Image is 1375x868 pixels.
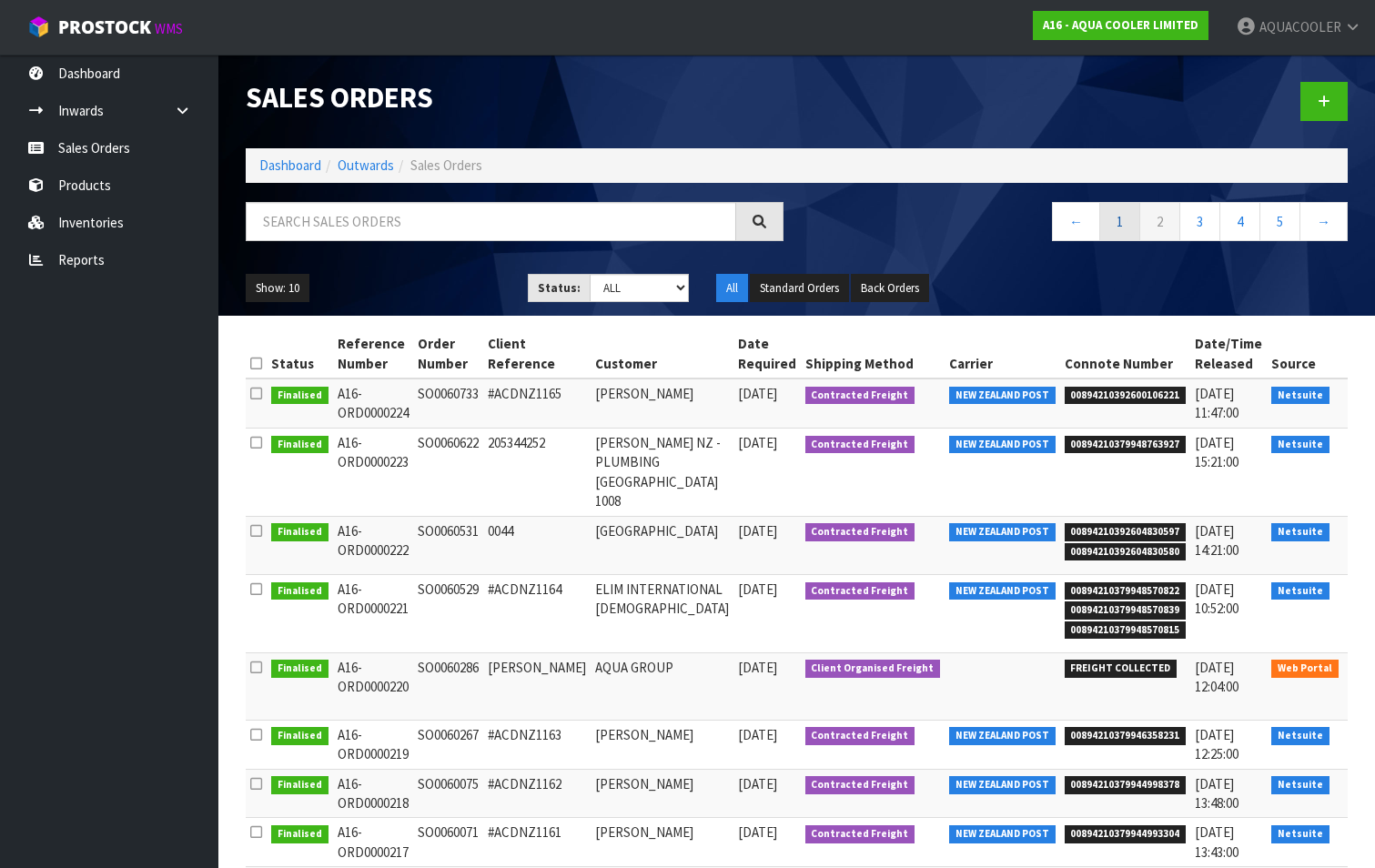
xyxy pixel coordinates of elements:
span: 00894210392604830580 [1065,543,1187,561]
span: Contracted Freight [805,825,915,843]
span: 00894210379944993304 [1065,825,1187,843]
td: A16-ORD0000219 [333,720,413,769]
td: [GEOGRAPHIC_DATA] [591,516,733,574]
span: [DATE] 12:25:00 [1195,726,1239,762]
span: Netsuite [1271,825,1330,843]
span: [DATE] [738,434,777,451]
button: Show: 10 [246,274,309,303]
td: [PERSON_NAME] [591,378,733,428]
span: [DATE] 13:43:00 [1195,823,1239,860]
span: [DATE] [738,726,777,743]
span: FREIGHT COLLECTED [1065,660,1178,678]
span: NEW ZEALAND POST [949,387,1056,405]
a: → [1299,202,1348,241]
th: Customer [591,329,733,378]
span: NEW ZEALAND POST [949,523,1056,541]
img: cube-alt.png [27,15,50,38]
td: SO0060622 [413,428,483,516]
span: NEW ZEALAND POST [949,776,1056,794]
span: 00894210379948570815 [1065,621,1187,640]
span: AQUACOOLER [1259,18,1341,35]
td: [PERSON_NAME] [591,769,733,818]
th: Source [1267,329,1343,378]
td: A16-ORD0000218 [333,769,413,818]
a: Dashboard [259,156,321,174]
span: [DATE] 11:47:00 [1195,385,1239,421]
span: NEW ZEALAND POST [949,825,1056,843]
td: 205344252 [483,428,591,516]
td: A16-ORD0000222 [333,516,413,574]
a: 1 [1099,202,1140,241]
input: Search sales orders [246,202,736,241]
span: Netsuite [1271,523,1330,541]
td: [PERSON_NAME] NZ - PLUMBING [GEOGRAPHIC_DATA] 1008 [591,428,733,516]
td: SO0060531 [413,516,483,574]
span: 00894210392604830597 [1065,523,1187,541]
a: Outwards [338,156,394,174]
span: Contracted Freight [805,387,915,405]
td: AQUA GROUP [591,652,733,720]
span: Contracted Freight [805,727,915,745]
span: [DATE] [738,522,777,540]
span: Finalised [271,582,329,601]
span: Netsuite [1271,387,1330,405]
td: #ACDNZ1162 [483,769,591,818]
span: [DATE] 10:52:00 [1195,580,1239,617]
th: Order Number [413,329,483,378]
span: 00894210379948570822 [1065,582,1187,601]
th: Carrier [945,329,1060,378]
a: 3 [1179,202,1220,241]
span: [DATE] [738,823,777,841]
button: Back Orders [851,274,929,303]
td: #ACDNZ1165 [483,378,591,428]
span: 00894210379948570839 [1065,601,1187,620]
td: ELIM INTERNATIONAL [DEMOGRAPHIC_DATA] [591,574,733,652]
td: SO0060286 [413,652,483,720]
a: 5 [1259,202,1300,241]
small: WMS [155,20,183,37]
span: 00894210392600106221 [1065,387,1187,405]
th: Client Reference [483,329,591,378]
td: SO0060075 [413,769,483,818]
span: 00894210379944998378 [1065,776,1187,794]
a: ← [1052,202,1100,241]
span: ProStock [58,15,151,39]
td: #ACDNZ1164 [483,574,591,652]
span: [DATE] [738,659,777,676]
span: Netsuite [1271,436,1330,454]
span: [DATE] 12:04:00 [1195,659,1239,695]
a: 4 [1219,202,1260,241]
span: Finalised [271,825,329,843]
td: A16-ORD0000223 [333,428,413,516]
span: [DATE] [738,580,777,598]
span: Client Organised Freight [805,660,941,678]
th: Connote Number [1060,329,1191,378]
td: [PERSON_NAME] [483,652,591,720]
span: Contracted Freight [805,776,915,794]
span: Netsuite [1271,776,1330,794]
span: [DATE] 13:48:00 [1195,775,1239,812]
th: Reference Number [333,329,413,378]
td: SO0060267 [413,720,483,769]
td: 0044 [483,516,591,574]
span: [DATE] 15:21:00 [1195,434,1239,470]
th: Shipping Method [801,329,945,378]
span: NEW ZEALAND POST [949,727,1056,745]
span: Finalised [271,660,329,678]
button: All [716,274,748,303]
span: Contracted Freight [805,523,915,541]
td: #ACDNZ1163 [483,720,591,769]
span: 00894210379946358231 [1065,727,1187,745]
span: 00894210379948763927 [1065,436,1187,454]
td: A16-ORD0000217 [333,818,413,867]
span: Netsuite [1271,582,1330,601]
td: SO0060529 [413,574,483,652]
span: NEW ZEALAND POST [949,582,1056,601]
button: Standard Orders [750,274,849,303]
span: Sales Orders [410,156,482,174]
span: Contracted Freight [805,436,915,454]
span: Web Portal [1271,660,1339,678]
td: A16-ORD0000224 [333,378,413,428]
th: Date Required [733,329,801,378]
span: NEW ZEALAND POST [949,436,1056,454]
